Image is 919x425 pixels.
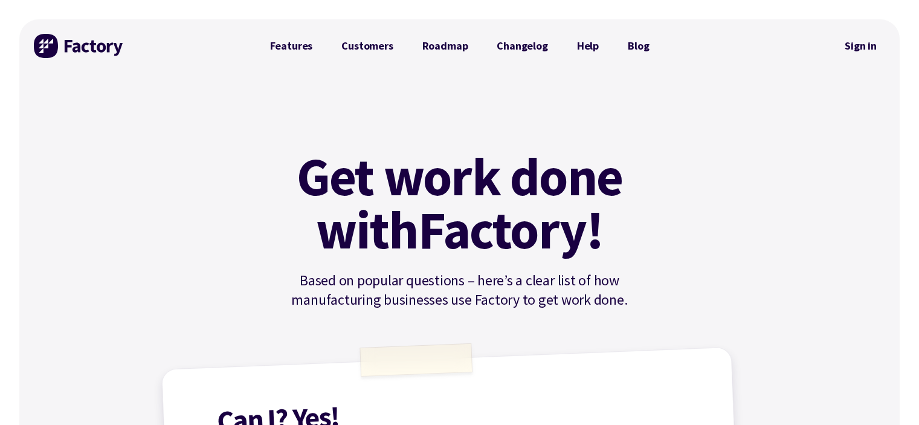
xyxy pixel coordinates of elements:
[256,34,327,58] a: Features
[256,34,664,58] nav: Primary Navigation
[418,203,604,256] mark: Factory!
[836,32,885,60] a: Sign in
[563,34,613,58] a: Help
[836,32,885,60] nav: Secondary Navigation
[279,150,641,256] h1: Get work done with
[408,34,483,58] a: Roadmap
[34,34,124,58] img: Factory
[256,271,664,310] p: Based on popular questions – here’s a clear list of how manufacturing businesses use Factory to g...
[482,34,562,58] a: Changelog
[327,34,407,58] a: Customers
[613,34,663,58] a: Blog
